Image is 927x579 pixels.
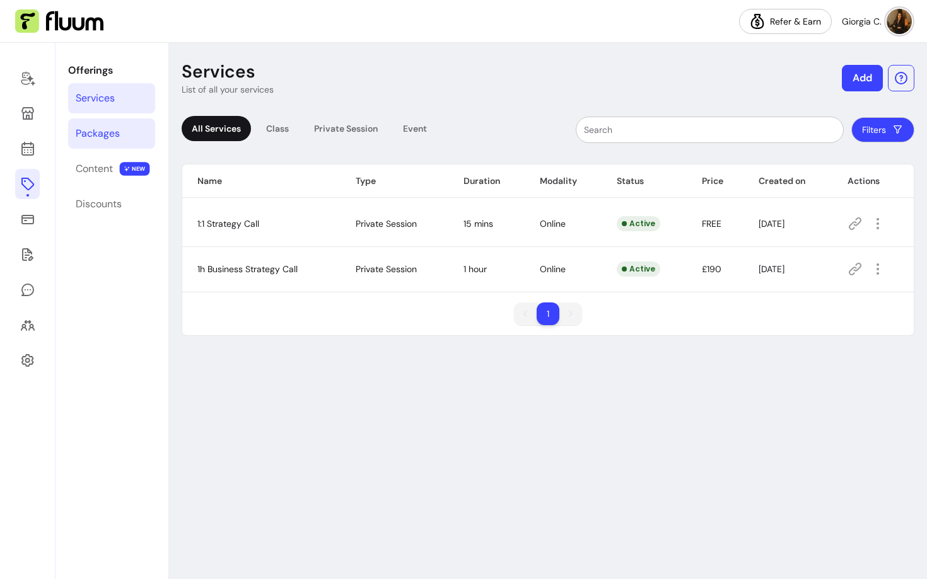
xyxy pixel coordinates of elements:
[68,154,155,184] a: Content NEW
[887,9,912,34] img: avatar
[739,9,832,34] a: Refer & Earn
[341,164,448,198] th: Type
[356,218,417,229] span: Private Session
[15,9,103,33] img: Fluum Logo
[68,83,155,113] a: Services
[76,126,120,141] div: Packages
[15,98,40,129] a: My Page
[393,116,437,141] div: Event
[842,15,882,28] span: Giorgia C.
[759,218,784,229] span: [DATE]
[15,63,40,93] a: Home
[356,263,417,275] span: Private Session
[525,164,602,198] th: Modality
[256,116,299,141] div: Class
[68,63,155,78] p: Offerings
[304,116,388,141] div: Private Session
[15,345,40,375] a: Settings
[463,218,493,229] span: 15 mins
[537,302,559,325] li: pagination item 1 active
[15,204,40,234] a: Sales
[842,9,912,34] button: avatarGiorgia C.
[76,91,115,106] div: Services
[182,116,251,141] div: All Services
[68,118,155,149] a: Packages
[687,164,743,198] th: Price
[182,60,255,83] p: Services
[851,117,914,142] button: Filters
[602,164,687,198] th: Status
[120,162,150,176] span: NEW
[15,310,40,340] a: Clients
[182,164,341,198] th: Name
[463,263,487,275] span: 1 hour
[76,161,113,176] div: Content
[743,164,832,198] th: Created on
[540,218,566,229] span: Online
[68,189,155,219] a: Discounts
[617,216,660,231] div: Active
[15,169,40,199] a: Offerings
[508,296,588,331] nav: pagination navigation
[448,164,525,198] th: Duration
[197,263,298,275] span: 1h Business Strategy Call
[540,263,566,275] span: Online
[182,83,274,96] p: List of all your services
[197,218,259,229] span: 1:1 Strategy Call
[759,263,784,275] span: [DATE]
[702,218,721,229] span: FREE
[842,65,883,91] button: Add
[15,134,40,164] a: Calendar
[15,239,40,270] a: Forms
[76,197,122,212] div: Discounts
[702,263,721,275] span: £190
[617,261,660,277] div: Active
[15,275,40,305] a: My Messages
[832,164,914,198] th: Actions
[584,123,836,136] input: Search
